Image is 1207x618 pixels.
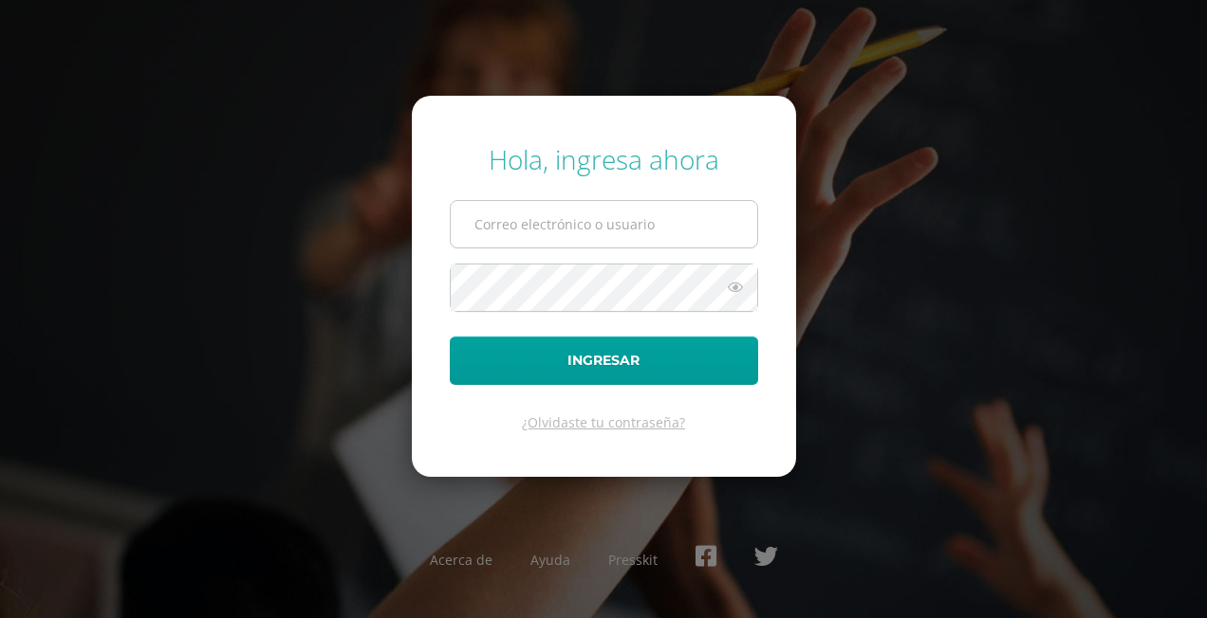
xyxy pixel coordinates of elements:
button: Ingresar [450,336,758,385]
a: ¿Olvidaste tu contraseña? [522,413,685,431]
a: Ayuda [530,551,570,569]
input: Correo electrónico o usuario [451,201,757,247]
div: Hola, ingresa ahora [450,141,758,177]
a: Presskit [608,551,658,569]
a: Acerca de [430,551,492,569]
